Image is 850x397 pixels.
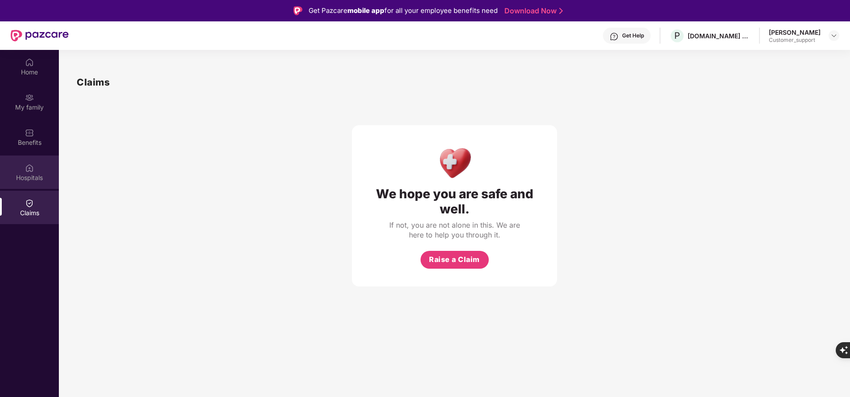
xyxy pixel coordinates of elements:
[769,28,821,37] div: [PERSON_NAME]
[25,58,34,67] img: svg+xml;base64,PHN2ZyBpZD0iSG9tZSIgeG1sbnM9Imh0dHA6Ly93d3cudzMub3JnLzIwMDAvc3ZnIiB3aWR0aD0iMjAiIG...
[309,5,498,16] div: Get Pazcare for all your employee benefits need
[11,30,69,41] img: New Pazcare Logo
[25,164,34,172] img: svg+xml;base64,PHN2ZyBpZD0iSG9zcGl0YWxzIiB4bWxucz0iaHR0cDovL3d3dy53My5vcmcvMjAwMC9zdmciIHdpZHRoPS...
[559,6,563,16] img: Stroke
[830,32,838,39] img: svg+xml;base64,PHN2ZyBpZD0iRHJvcGRvd24tMzJ4MzIiIHhtbG5zPSJodHRwOi8vd3d3LnczLm9yZy8yMDAwL3N2ZyIgd2...
[429,254,480,265] span: Raise a Claim
[688,32,750,40] div: [DOMAIN_NAME] PRIVATE LIMITED
[610,32,619,41] img: svg+xml;base64,PHN2ZyBpZD0iSGVscC0zMngzMiIgeG1sbnM9Imh0dHA6Ly93d3cudzMub3JnLzIwMDAvc3ZnIiB3aWR0aD...
[347,6,384,15] strong: mobile app
[435,143,474,182] img: Health Care
[769,37,821,44] div: Customer_support
[25,199,34,208] img: svg+xml;base64,PHN2ZyBpZD0iQ2xhaW0iIHhtbG5zPSJodHRwOi8vd3d3LnczLm9yZy8yMDAwL3N2ZyIgd2lkdGg9IjIwIi...
[421,251,489,269] button: Raise a Claim
[77,75,110,90] h1: Claims
[674,30,680,41] span: P
[293,6,302,15] img: Logo
[388,220,521,240] div: If not, you are not alone in this. We are here to help you through it.
[370,186,539,217] div: We hope you are safe and well.
[25,93,34,102] img: svg+xml;base64,PHN2ZyB3aWR0aD0iMjAiIGhlaWdodD0iMjAiIHZpZXdCb3g9IjAgMCAyMCAyMCIgZmlsbD0ibm9uZSIgeG...
[622,32,644,39] div: Get Help
[504,6,560,16] a: Download Now
[25,128,34,137] img: svg+xml;base64,PHN2ZyBpZD0iQmVuZWZpdHMiIHhtbG5zPSJodHRwOi8vd3d3LnczLm9yZy8yMDAwL3N2ZyIgd2lkdGg9Ij...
